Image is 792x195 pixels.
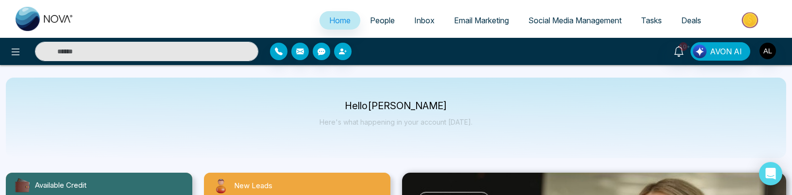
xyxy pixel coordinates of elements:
span: Inbox [414,16,435,25]
a: People [360,11,404,30]
span: Tasks [641,16,662,25]
button: AVON AI [691,42,750,61]
img: Nova CRM Logo [16,7,74,31]
img: Market-place.gif [716,9,786,31]
a: Social Media Management [519,11,631,30]
span: Email Marketing [454,16,509,25]
a: Home [320,11,360,30]
img: Lead Flow [693,45,707,58]
img: User Avatar [759,43,776,59]
span: People [370,16,395,25]
img: availableCredit.svg [14,177,31,194]
span: Social Media Management [528,16,622,25]
span: Available Credit [35,180,86,191]
a: Email Marketing [444,11,519,30]
a: Deals [672,11,711,30]
span: Home [329,16,351,25]
img: newLeads.svg [212,177,230,195]
p: Hello [PERSON_NAME] [320,102,472,110]
div: Open Intercom Messenger [759,162,782,185]
span: AVON AI [710,46,742,57]
a: 10+ [667,42,691,59]
span: 10+ [679,42,688,51]
a: Tasks [631,11,672,30]
a: Inbox [404,11,444,30]
span: New Leads [234,180,272,192]
span: Deals [681,16,701,25]
p: Here's what happening in your account [DATE]. [320,118,472,126]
